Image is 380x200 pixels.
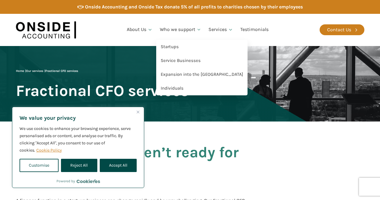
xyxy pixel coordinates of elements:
a: Cookie Policy [36,147,62,153]
a: Our services [26,69,43,73]
div: We value your privacy [12,107,144,188]
button: Accept All [100,159,137,172]
p: We use cookies to enhance your browsing experience, serve personalised ads or content, and analys... [20,125,137,154]
a: Contact Us [320,24,364,35]
div: Powered by [56,178,100,184]
button: Reject All [61,159,97,172]
a: Visit CookieYes website [77,179,100,183]
img: Onside Accounting [16,18,76,42]
button: Close [134,108,141,115]
a: Startups [156,40,248,54]
button: Customise [20,159,59,172]
a: About Us [123,20,156,40]
a: Service Businesses [156,54,248,68]
a: Testimonials [237,20,272,40]
div: Onside Accounting and Onside Tax donate 5% of all profits to charities chosen by their employees [85,3,303,11]
a: Individuals [156,82,248,95]
div: Contact Us [327,26,351,34]
a: Services [205,20,237,40]
a: Expansion into the [GEOGRAPHIC_DATA] [156,68,248,82]
span: Fractional CFO services [16,82,189,99]
span: Fractional CFO services [45,69,78,73]
img: Close [137,111,139,113]
a: Who we support [156,20,205,40]
p: We value your privacy [20,114,137,122]
span: | | [16,69,78,73]
a: Home [16,69,24,73]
